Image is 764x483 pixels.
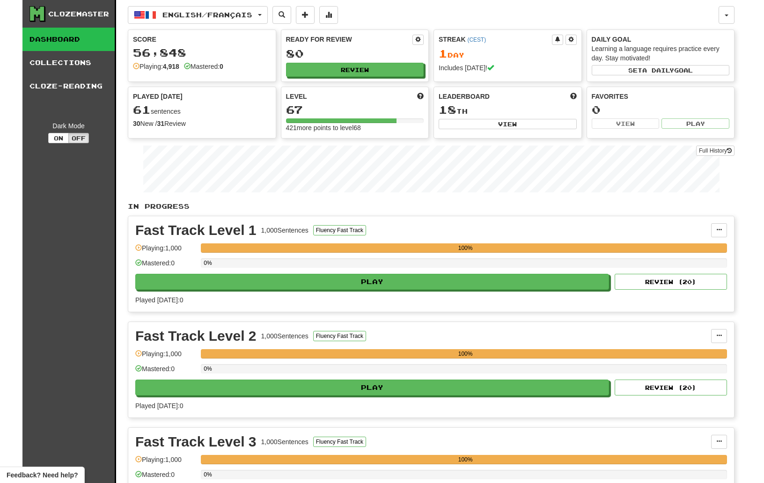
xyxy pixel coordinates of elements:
[7,470,78,480] span: Open feedback widget
[286,35,413,44] div: Ready for Review
[135,329,257,343] div: Fast Track Level 2
[615,274,727,290] button: Review (20)
[261,226,309,235] div: 1,000 Sentences
[128,202,735,211] p: In Progress
[296,6,315,24] button: Add sentence to collection
[592,104,730,116] div: 0
[220,63,223,70] strong: 0
[133,119,271,128] div: New / Review
[184,62,223,71] div: Mastered:
[133,47,271,59] div: 56,848
[417,92,424,101] span: Score more points to level up
[162,11,252,19] span: English / Français
[313,331,366,341] button: Fluency Fast Track
[439,104,577,116] div: th
[29,121,108,131] div: Dark Mode
[319,6,338,24] button: More stats
[592,44,730,63] div: Learning a language requires practice every day. Stay motivated!
[133,103,151,116] span: 61
[135,243,196,259] div: Playing: 1,000
[204,349,727,359] div: 100%
[661,118,729,129] button: Play
[439,35,552,44] div: Streak
[261,331,309,341] div: 1,000 Sentences
[286,104,424,116] div: 67
[439,92,490,101] span: Leaderboard
[135,435,257,449] div: Fast Track Level 3
[48,9,109,19] div: Clozemaster
[135,258,196,274] div: Mastered: 0
[135,380,609,395] button: Play
[286,48,424,59] div: 80
[133,62,179,71] div: Playing:
[439,119,577,129] button: View
[135,274,609,290] button: Play
[439,103,456,116] span: 18
[135,296,183,304] span: Played [DATE]: 0
[135,349,196,365] div: Playing: 1,000
[313,437,366,447] button: Fluency Fast Track
[261,437,309,446] div: 1,000 Sentences
[163,63,179,70] strong: 4,918
[48,133,69,143] button: On
[204,243,727,253] div: 100%
[286,92,307,101] span: Level
[133,92,183,101] span: Played [DATE]
[615,380,727,395] button: Review (20)
[204,455,727,464] div: 100%
[439,48,577,60] div: Day
[135,223,257,237] div: Fast Track Level 1
[696,146,735,156] a: Full History
[439,47,448,60] span: 1
[68,133,89,143] button: Off
[272,6,291,24] button: Search sentences
[128,6,268,24] button: English/Français
[286,123,424,132] div: 421 more points to level 68
[439,63,577,73] div: Includes [DATE]!
[133,104,271,116] div: sentences
[135,402,183,410] span: Played [DATE]: 0
[22,74,115,98] a: Cloze-Reading
[135,455,196,470] div: Playing: 1,000
[592,118,660,129] button: View
[570,92,577,101] span: This week in points, UTC
[133,35,271,44] div: Score
[135,364,196,380] div: Mastered: 0
[642,67,674,73] span: a daily
[467,37,486,43] a: (CEST)
[22,51,115,74] a: Collections
[592,65,730,75] button: Seta dailygoal
[313,225,366,235] button: Fluency Fast Track
[286,63,424,77] button: Review
[133,120,140,127] strong: 30
[592,92,730,101] div: Favorites
[592,35,730,44] div: Daily Goal
[22,28,115,51] a: Dashboard
[157,120,164,127] strong: 31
